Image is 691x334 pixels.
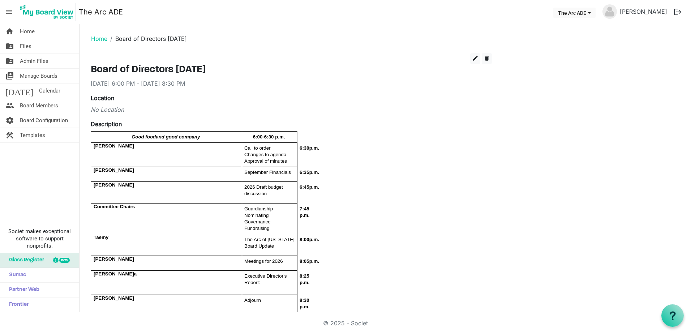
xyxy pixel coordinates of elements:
[18,3,79,21] a: My Board View Logo
[309,258,319,264] span: p.m.
[300,170,304,175] span: 6:
[300,297,310,309] span: 8:30 p.m.
[244,152,286,157] span: Changes to agenda
[91,94,114,102] label: Location
[5,98,14,113] span: people
[323,320,368,327] a: © 2025 - Societ
[300,145,306,151] span: 6:3
[129,204,135,209] span: irs
[300,237,309,242] span: 8:00
[244,158,287,164] span: Approval of minutes
[244,170,291,175] span: September Financials
[244,184,284,196] span: 2026 Draft budget discussion
[39,83,60,98] span: Calendar
[5,24,14,39] span: home
[5,283,39,297] span: Partner Web
[309,184,319,190] span: p.m.
[300,273,302,279] span: 8
[5,268,26,282] span: Sumac
[484,55,490,61] span: delete
[300,206,302,211] span: 7
[5,128,14,142] span: construction
[94,143,134,149] span: [PERSON_NAME]
[20,39,31,53] span: Files
[2,5,16,19] span: menu
[5,69,14,83] span: switch_account
[244,206,273,211] span: Guardianship
[3,228,76,249] span: Societ makes exceptional software to support nonprofits.
[300,280,309,285] span: p.m.
[300,213,309,218] span: p.m.
[5,39,14,53] span: folder_shared
[156,134,200,140] span: and good company
[470,53,480,64] button: edit
[300,184,309,190] span: 6:45
[306,170,309,175] span: 5
[91,105,492,114] div: No Location
[309,145,319,151] span: p.m.
[302,273,309,279] span: :25
[670,4,685,20] button: logout
[94,235,108,240] span: Taemy
[244,297,261,303] span: Adjourn
[5,297,29,312] span: Frontier
[94,271,134,277] span: [PERSON_NAME]
[91,64,492,76] h3: Board of Directors [DATE]
[617,4,670,19] a: [PERSON_NAME]
[482,53,492,64] button: delete
[244,219,271,224] span: Governance
[59,258,70,263] div: new
[107,34,187,43] li: Board of Directors [DATE]
[94,167,134,173] span: [PERSON_NAME]
[472,55,478,61] span: edit
[553,8,596,18] button: The Arc ADE dropdownbutton
[309,237,319,242] span: p.m.
[79,5,123,19] a: The Arc ADE
[244,226,270,231] span: Fundraising
[94,182,134,188] span: [PERSON_NAME]
[302,206,304,211] span: :
[5,253,44,267] span: Glass Register
[304,206,309,211] span: 45
[94,204,129,209] span: Committee Cha
[91,35,107,42] a: Home
[132,134,156,140] span: Good food
[5,54,14,68] span: folder_shared
[244,145,271,151] span: Call to order
[5,83,33,98] span: [DATE]
[134,271,137,277] span: a
[18,3,76,21] img: My Board View Logo
[94,256,134,262] span: [PERSON_NAME]
[602,4,617,19] img: no-profile-picture.svg
[91,120,122,128] label: Description
[20,113,68,128] span: Board Configuration
[253,134,285,140] span: 6:00-6:30 p.m.
[20,24,35,39] span: Home
[20,128,45,142] span: Templates
[91,79,492,88] div: [DATE] 6:00 PM - [DATE] 8:30 PM
[94,295,134,301] span: [PERSON_NAME]
[306,145,309,151] span: 0
[304,170,306,175] span: 3
[20,98,58,113] span: Board Members
[244,213,269,218] span: Nominating
[309,170,319,175] span: p.m.
[5,113,14,128] span: settings
[300,258,309,264] span: 8:05
[244,273,288,285] span: Executive Director's Report:
[20,54,48,68] span: Admin Files
[20,69,57,83] span: Manage Boards
[244,237,296,249] span: The Arc of [US_STATE] Board Update
[244,258,283,264] span: Meetings for 2026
